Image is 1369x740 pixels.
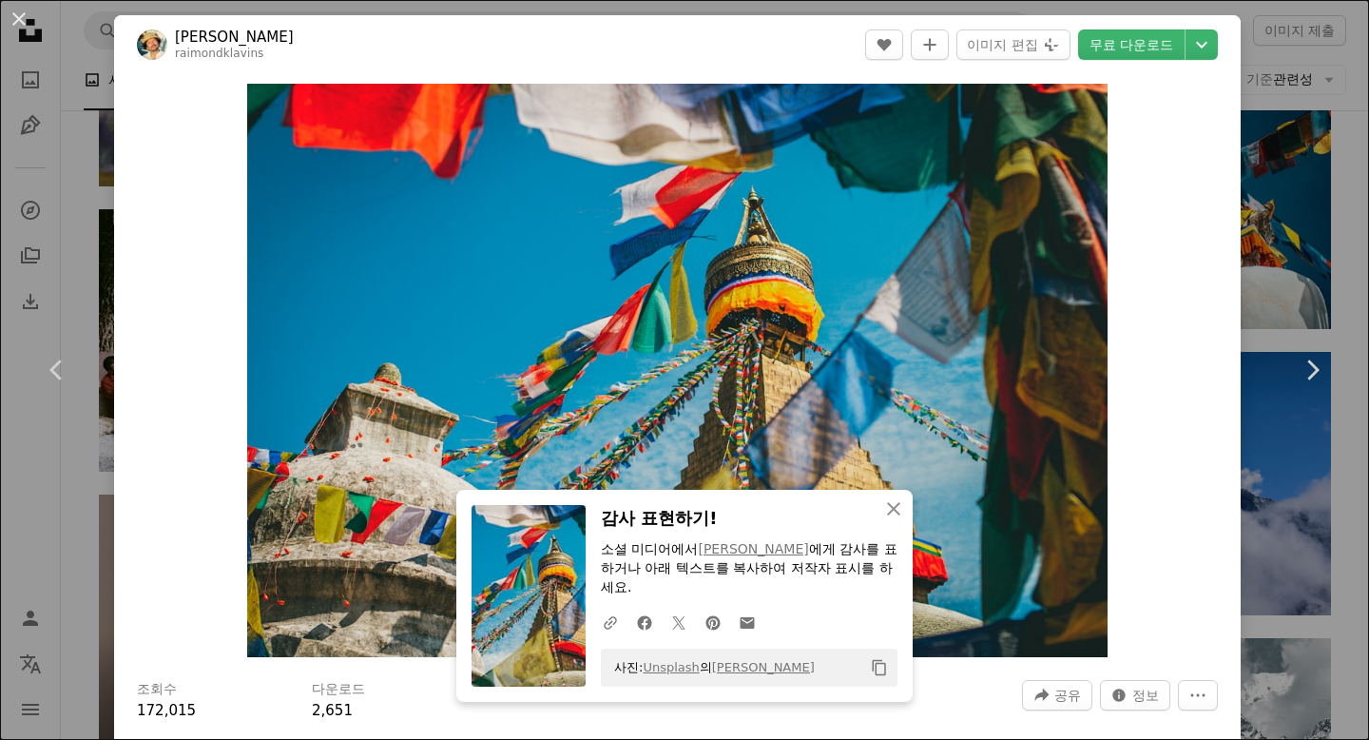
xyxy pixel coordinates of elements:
[247,84,1108,657] img: 낮 동안 푸른 하늘 아래 노란색 파란색과 빨간색 콘크리트 건물
[643,660,699,674] a: Unsplash
[175,47,264,60] a: raimondklavins
[312,702,353,719] span: 2,651
[627,603,662,641] a: Facebook에 공유
[1132,681,1159,710] span: 정보
[601,505,897,533] h3: 감사 표현하기!
[605,652,815,683] span: 사진: 의
[175,28,294,47] a: [PERSON_NAME]
[1100,680,1170,711] button: 이 이미지 관련 통계
[1255,279,1369,461] a: 다음
[865,29,903,60] button: 좋아요
[137,29,167,60] img: Raimond Klavins의 프로필로 이동
[137,680,177,699] h3: 조회수
[863,652,896,684] button: 클립보드에 복사하기
[698,541,808,556] a: [PERSON_NAME]
[696,603,730,641] a: Pinterest에 공유
[662,603,696,641] a: Twitter에 공유
[1178,680,1218,711] button: 더 많은 작업
[911,29,949,60] button: 컬렉션에 추가
[1054,681,1081,710] span: 공유
[1078,29,1185,60] a: 무료 다운로드
[247,84,1108,657] button: 이 이미지 확대
[730,603,764,641] a: 이메일로 공유에 공유
[601,540,897,597] p: 소셜 미디어에서 에게 감사를 표하거나 아래 텍스트를 복사하여 저작자 표시를 하세요.
[137,702,196,719] span: 172,015
[712,660,815,674] a: [PERSON_NAME]
[1022,680,1092,711] button: 이 이미지 공유
[312,680,365,699] h3: 다운로드
[1186,29,1218,60] button: 다운로드 크기 선택
[956,29,1070,60] button: 이미지 편집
